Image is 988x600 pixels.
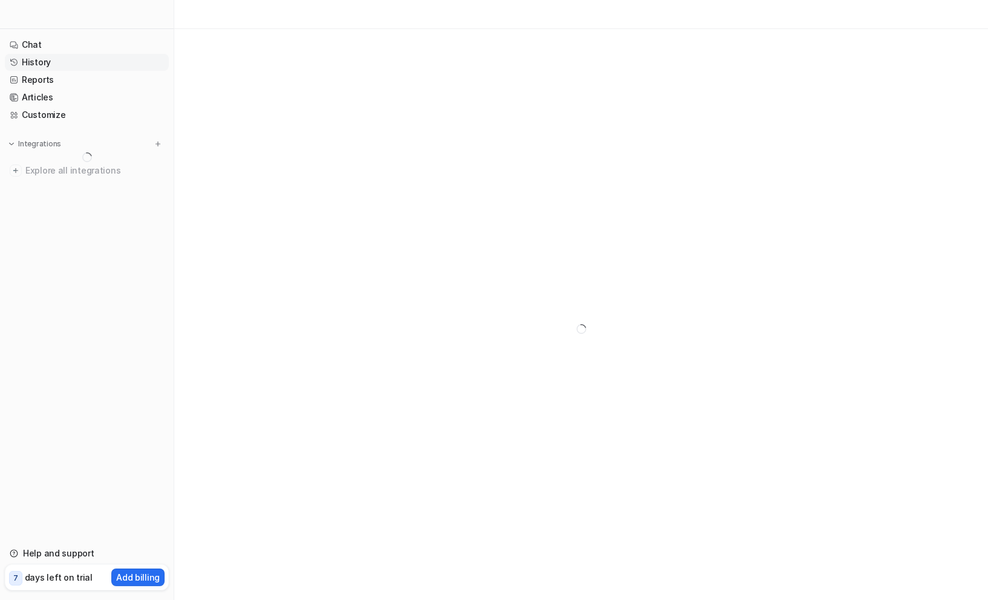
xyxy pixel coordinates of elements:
a: Help and support [5,545,169,562]
p: Integrations [18,139,61,149]
img: expand menu [7,140,16,148]
p: 7 [13,573,18,584]
p: Add billing [116,571,160,584]
a: Reports [5,71,169,88]
a: History [5,54,169,71]
a: Explore all integrations [5,162,169,179]
img: explore all integrations [10,165,22,177]
a: Customize [5,106,169,123]
button: Integrations [5,138,65,150]
p: days left on trial [25,571,93,584]
img: menu_add.svg [154,140,162,148]
button: Add billing [111,569,165,586]
a: Chat [5,36,169,53]
span: Explore all integrations [25,161,164,180]
a: Articles [5,89,169,106]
